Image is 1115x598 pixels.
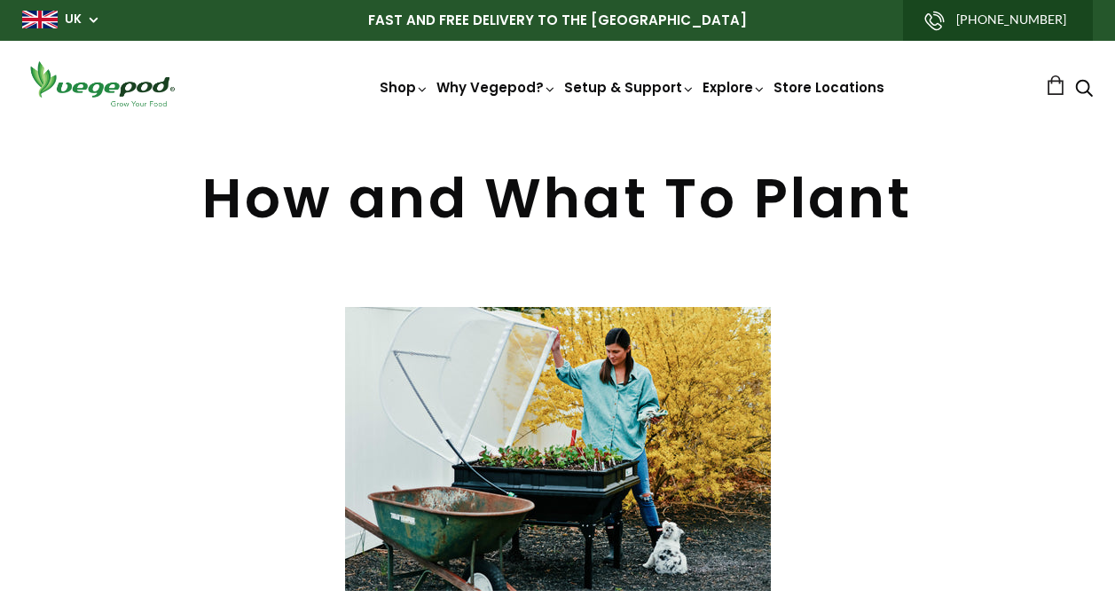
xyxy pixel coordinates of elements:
a: UK [65,11,82,28]
img: Vegepod [22,59,182,109]
a: Shop [380,78,429,97]
a: Search [1075,81,1093,99]
a: Why Vegepod? [436,78,557,97]
a: Explore [703,78,766,97]
h1: How and What To Plant [22,171,1093,226]
a: Setup & Support [564,78,695,97]
img: gb_large.png [22,11,58,28]
a: Store Locations [773,78,884,97]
